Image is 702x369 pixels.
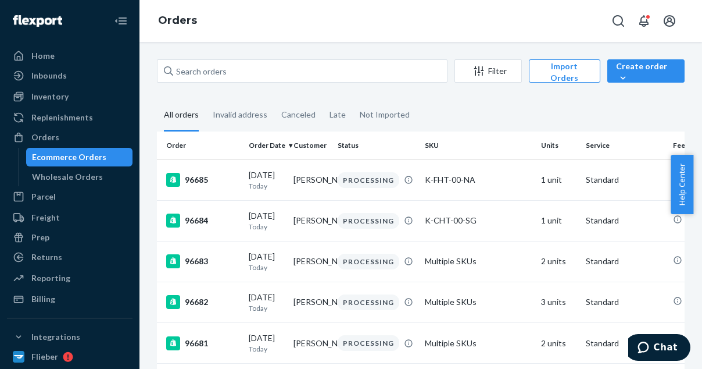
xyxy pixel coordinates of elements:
p: Standard [586,256,664,267]
a: Billing [7,290,132,308]
button: Import Orders [529,59,600,83]
td: Multiple SKUs [420,241,536,282]
img: Flexport logo [13,15,62,27]
th: Order [157,132,244,159]
a: Flieber [7,347,132,366]
p: Today [249,181,284,191]
p: Today [249,222,284,232]
button: Integrations [7,328,132,346]
div: Freight [31,212,60,223]
td: 1 unit [536,200,581,241]
div: Reporting [31,272,70,284]
td: 2 units [536,241,581,282]
button: Open Search Box [607,9,630,33]
a: Orders [158,14,197,27]
td: [PERSON_NAME] [289,241,334,282]
a: Orders [7,128,132,147]
div: PROCESSING [338,335,399,351]
div: [DATE] [249,210,284,232]
td: [PERSON_NAME] [289,159,334,200]
a: Reporting [7,269,132,288]
td: [PERSON_NAME] [289,282,334,322]
p: Standard [586,174,664,186]
div: Flieber [31,351,58,363]
p: Standard [586,338,664,349]
a: Replenishments [7,108,132,127]
div: Late [329,100,346,130]
td: 1 unit [536,159,581,200]
div: Canceled [281,100,316,130]
button: Create order [607,59,685,83]
th: Status [333,132,420,159]
p: Standard [586,296,664,308]
div: 96684 [166,214,239,228]
div: Not Imported [360,100,410,130]
div: [DATE] [249,292,284,313]
div: All orders [164,100,199,132]
button: Open account menu [658,9,681,33]
td: Multiple SKUs [420,323,536,364]
a: Freight [7,208,132,227]
a: Parcel [7,187,132,206]
div: Customer [293,140,329,150]
button: Help Center [671,155,693,214]
td: Multiple SKUs [420,282,536,322]
div: PROCESSING [338,295,399,310]
div: K-FHT-00-NA [425,174,532,186]
a: Returns [7,248,132,267]
td: 3 units [536,282,581,322]
div: 96683 [166,254,239,268]
div: [DATE] [249,332,284,354]
div: Replenishments [31,112,93,123]
div: PROCESSING [338,172,399,188]
ol: breadcrumbs [149,4,206,38]
button: Close Navigation [109,9,132,33]
a: Ecommerce Orders [26,148,133,166]
th: Service [581,132,668,159]
input: Search orders [157,59,447,83]
div: Inbounds [31,70,67,81]
p: Standard [586,215,664,226]
div: 96681 [166,336,239,350]
button: Open notifications [632,9,656,33]
a: Prep [7,228,132,247]
div: Inventory [31,91,69,102]
p: Today [249,303,284,313]
div: Home [31,50,55,62]
div: Prep [31,232,49,243]
div: [DATE] [249,251,284,272]
p: Today [249,344,284,354]
div: Returns [31,251,62,263]
div: K-CHT-00-SG [425,215,532,226]
th: Units [536,132,581,159]
a: Inbounds [7,66,132,85]
a: Home [7,47,132,65]
div: Orders [31,132,59,143]
button: Filter [454,59,522,83]
a: Inventory [7,87,132,106]
div: [DATE] [249,169,284,191]
iframe: Opens a widget where you can chat to one of our agents [628,334,690,363]
th: Order Date [244,132,289,159]
div: 96685 [166,173,239,187]
div: Billing [31,293,55,305]
div: PROCESSING [338,254,399,269]
div: PROCESSING [338,213,399,229]
div: Ecommerce Orders [32,151,106,163]
th: SKU [420,132,536,159]
div: Parcel [31,191,56,203]
td: [PERSON_NAME] [289,200,334,241]
a: Wholesale Orders [26,168,133,186]
p: Today [249,262,284,272]
td: [PERSON_NAME] [289,323,334,364]
div: Integrations [31,331,80,343]
td: 2 units [536,323,581,364]
div: Wholesale Orders [32,171,103,183]
div: 96682 [166,295,239,309]
div: Invalid address [213,100,267,130]
div: Filter [455,65,521,77]
div: Create order [616,61,676,84]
